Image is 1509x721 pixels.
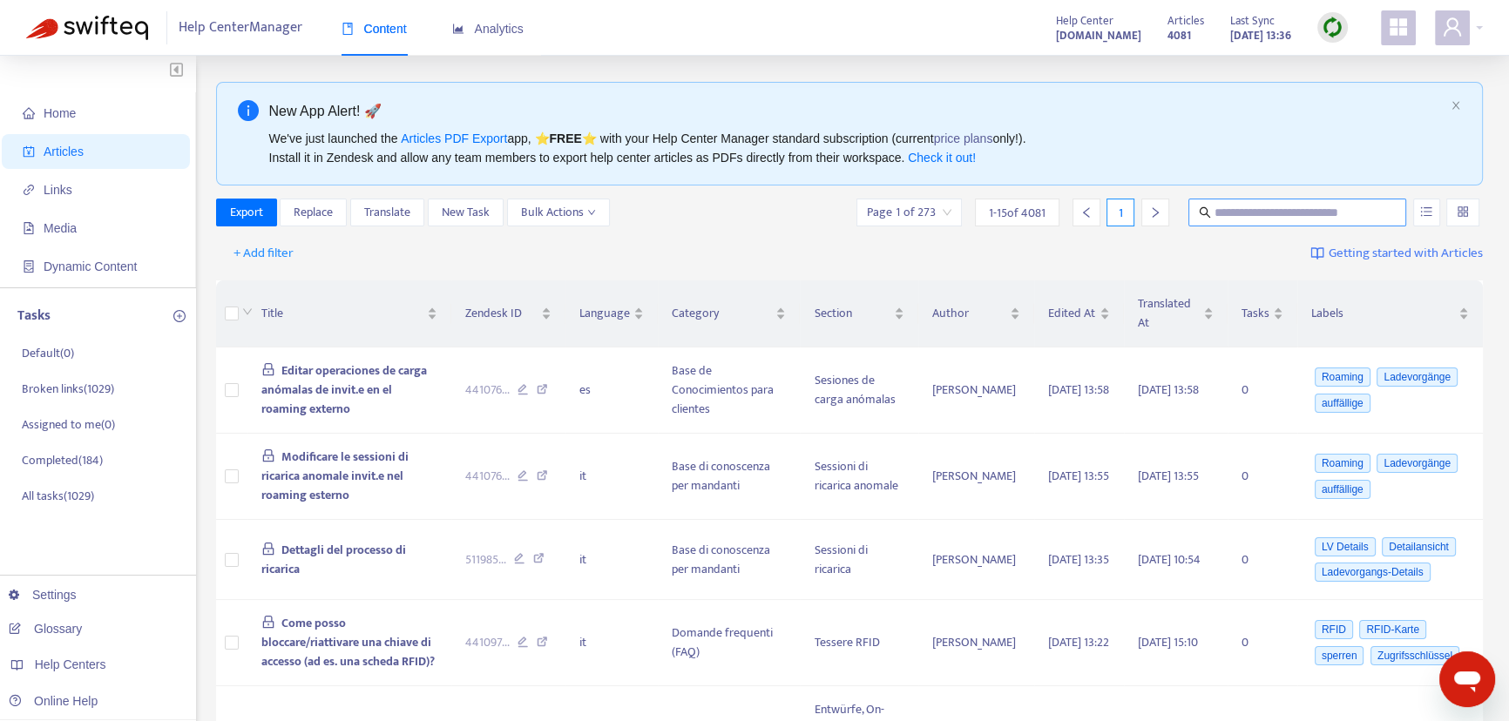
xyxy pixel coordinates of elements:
a: Glossary [9,622,82,636]
div: 1 [1106,199,1134,226]
span: area-chart [452,23,464,35]
span: container [23,260,35,273]
a: price plans [934,131,993,145]
span: lock [261,615,275,629]
th: Labels [1297,280,1483,347]
span: LV Details [1315,537,1376,556]
span: Title [261,304,424,323]
th: Translated At [1124,280,1228,347]
span: right [1149,206,1161,219]
span: Labels [1311,304,1455,323]
td: [PERSON_NAME] [918,347,1035,434]
th: Edited At [1034,280,1123,347]
iframe: Schaltfläche zum Öffnen des Messaging-Fensters [1439,651,1495,707]
p: Completed ( 184 ) [22,451,103,469]
img: Swifteq [26,16,148,40]
span: down [242,307,253,317]
span: 511985 ... [465,550,506,569]
span: account-book [23,145,35,158]
span: info-circle [238,100,259,121]
span: user [1442,17,1463,37]
button: Export [216,199,277,226]
span: left [1080,206,1093,219]
button: New Task [428,199,504,226]
th: Author [918,280,1035,347]
img: image-link [1310,246,1324,260]
span: home [23,107,35,119]
span: Analytics [452,22,524,36]
span: close [1451,100,1461,111]
th: Tasks [1228,280,1297,347]
span: file-image [23,222,35,234]
span: Zendesk ID [465,304,538,323]
a: [DOMAIN_NAME] [1056,25,1141,45]
span: link [23,184,35,196]
span: Content [342,22,407,36]
td: it [565,434,658,520]
span: Help Centers [35,657,106,671]
span: Ladevorgänge [1377,367,1458,387]
td: Sessioni di ricarica anomale [800,434,917,520]
span: [DATE] 13:55 [1138,466,1199,486]
span: lock [261,448,275,462]
td: 0 [1228,434,1297,520]
span: Translated At [1138,294,1200,333]
th: Language [565,280,658,347]
span: down [587,208,596,217]
td: Base di conoscenza per mandanti [658,434,801,520]
span: Dettagli del processo di ricarica [261,540,407,579]
span: + Add filter [233,243,294,264]
th: Zendesk ID [451,280,565,347]
td: es [565,347,658,434]
a: Settings [9,588,77,602]
span: [DATE] 13:55 [1048,466,1109,486]
span: Edited At [1048,304,1095,323]
button: unordered-list [1413,199,1440,226]
span: 441097 ... [465,633,510,652]
td: Base de Conocimientos para clientes [658,347,801,434]
td: it [565,520,658,600]
td: it [565,600,658,686]
td: Sessioni di ricarica [800,520,917,600]
span: Dynamic Content [44,259,137,273]
a: Getting started with Articles [1310,239,1483,267]
td: [PERSON_NAME] [918,600,1035,686]
span: Roaming [1315,367,1370,387]
span: Replace [294,203,333,222]
p: Tasks [17,306,51,327]
span: [DATE] 15:10 [1138,632,1198,652]
span: Getting started with Articles [1329,244,1483,264]
div: New App Alert! 🚀 [269,100,1445,122]
span: appstore [1388,17,1409,37]
b: FREE [549,131,581,145]
span: lock [261,542,275,556]
span: Come posso bloccare/riattivare una chiave di accesso (ad es. una scheda RFID)? [261,613,435,671]
a: Online Help [9,694,98,708]
td: 0 [1228,347,1297,434]
span: New Task [442,203,490,222]
span: Modificare le sessioni di ricarica anomale invit.e nel roaming esterno [261,447,409,505]
td: Base di conoscenza per mandanti [658,520,801,600]
span: Translate [364,203,410,222]
span: Roaming [1315,454,1370,473]
span: Category [672,304,773,323]
span: auffällige [1315,394,1370,413]
td: 0 [1228,600,1297,686]
div: We've just launched the app, ⭐ ⭐️ with your Help Center Manager standard subscription (current on... [269,129,1445,167]
th: Title [247,280,452,347]
span: Help Center [1056,11,1113,30]
span: Language [579,304,630,323]
span: RFID-Karte [1359,620,1426,639]
td: [PERSON_NAME] [918,434,1035,520]
span: RFID [1315,620,1353,639]
p: Assigned to me ( 0 ) [22,415,115,434]
td: Sesiones de carga anómalas [800,347,917,434]
p: Default ( 0 ) [22,344,74,362]
span: Tasks [1242,304,1269,323]
span: unordered-list [1420,206,1432,218]
span: Detailansicht [1382,537,1456,556]
span: [DATE] 10:54 [1138,549,1201,569]
p: All tasks ( 1029 ) [22,487,94,505]
span: [DATE] 13:35 [1048,549,1109,569]
span: Ladevorgänge [1377,454,1458,473]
